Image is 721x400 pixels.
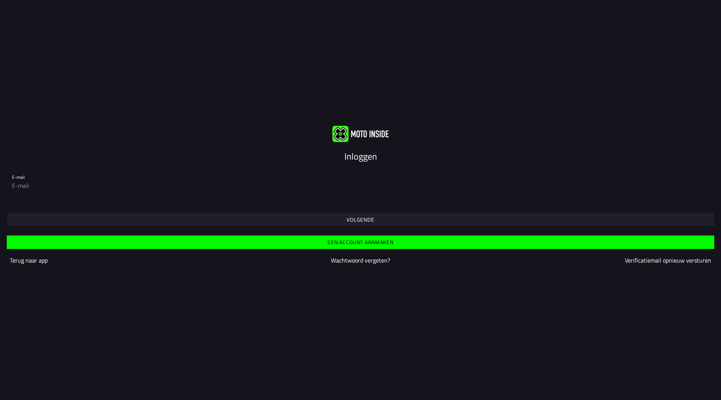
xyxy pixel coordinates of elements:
ion-text: Volgende [347,217,374,222]
a: Verificatiemail opnieuw versturen [625,256,711,265]
ion-text: Inloggen [344,149,377,163]
a: Wachtwoord vergeten? [331,256,390,265]
input: E-mail [12,178,709,193]
a: Terug naar app [10,256,48,265]
ion-button: Een account aanmaken [7,235,714,249]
